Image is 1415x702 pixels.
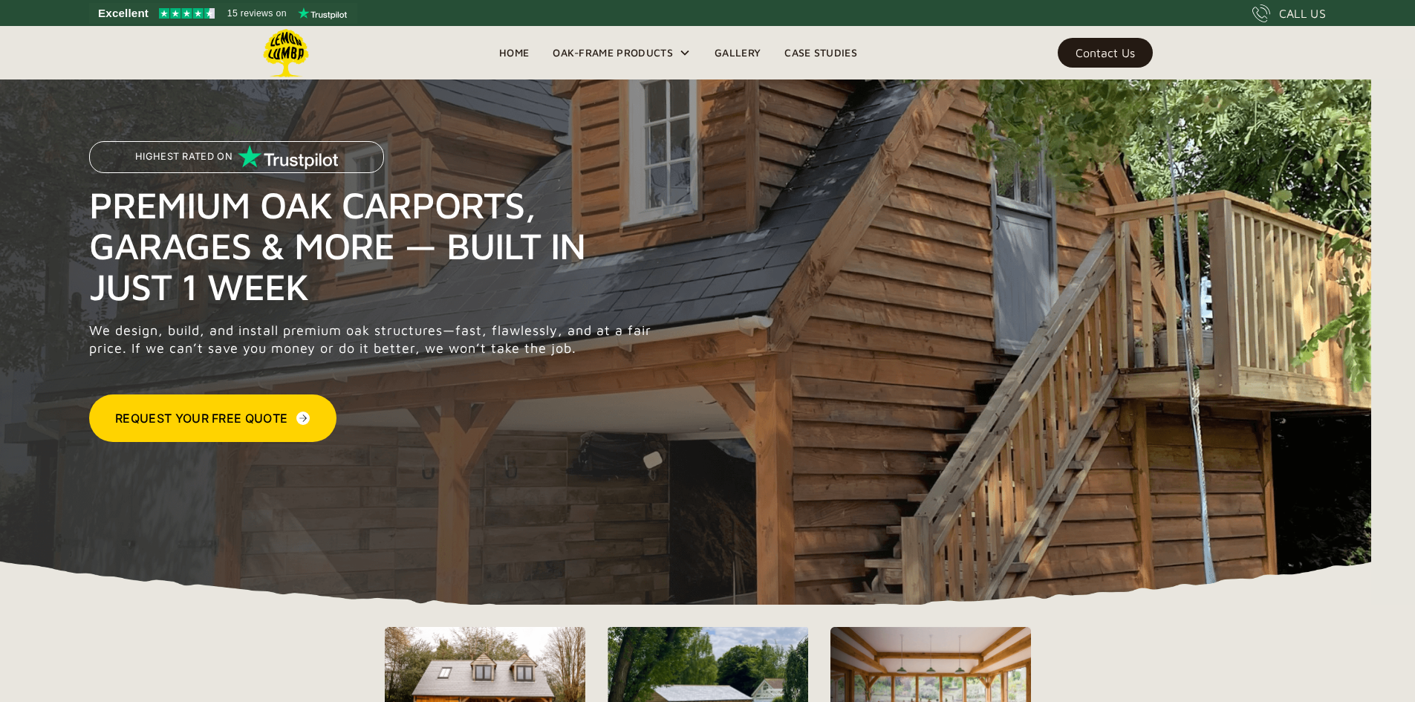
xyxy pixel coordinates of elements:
div: Oak-Frame Products [553,44,673,62]
p: Highest Rated on [135,152,232,162]
a: CALL US [1252,4,1326,22]
a: Contact Us [1058,38,1153,68]
a: Request Your Free Quote [89,394,336,442]
a: Home [487,42,541,64]
a: See Lemon Lumba reviews on Trustpilot [89,3,357,24]
div: Request Your Free Quote [115,409,287,427]
p: We design, build, and install premium oak structures—fast, flawlessly, and at a fair price. If we... [89,322,660,357]
span: Excellent [98,4,149,22]
a: Case Studies [772,42,869,64]
h1: Premium Oak Carports, Garages & More — Built in Just 1 Week [89,184,660,307]
img: Trustpilot logo [298,7,347,19]
div: Oak-Frame Products [541,26,703,79]
a: Highest Rated on [89,141,384,184]
div: CALL US [1279,4,1326,22]
a: Gallery [703,42,772,64]
img: Trustpilot 4.5 stars [159,8,215,19]
span: 15 reviews on [227,4,287,22]
div: Contact Us [1076,48,1135,58]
